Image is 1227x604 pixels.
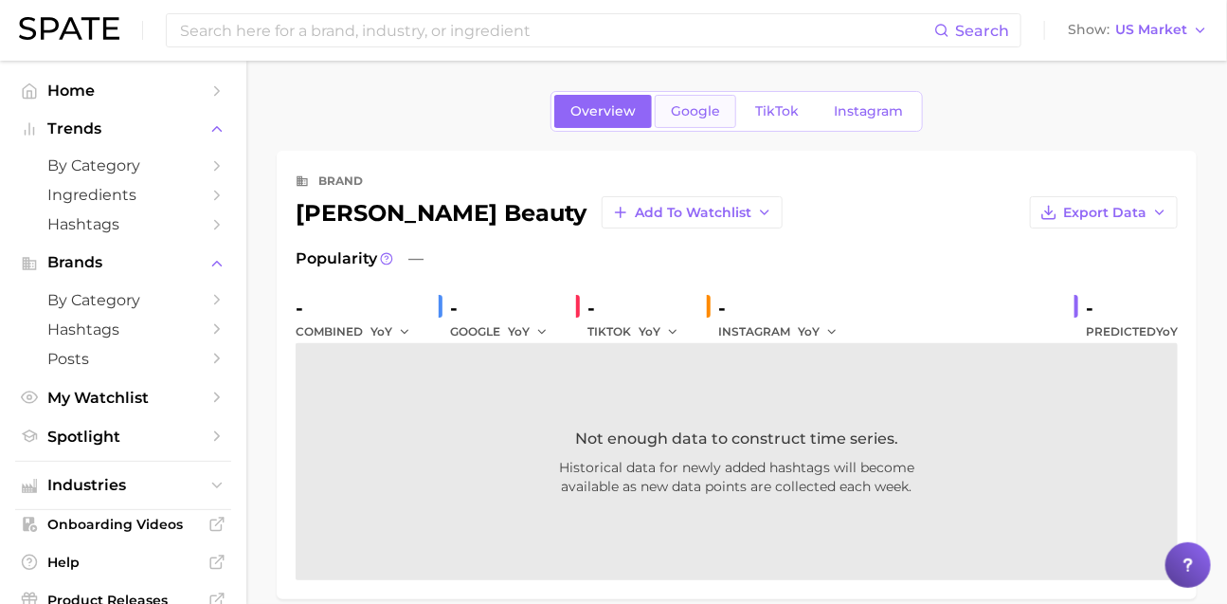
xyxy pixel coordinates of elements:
[318,170,363,192] div: brand
[47,477,199,494] span: Industries
[296,320,424,343] div: combined
[671,103,720,119] span: Google
[15,285,231,315] a: by Category
[15,383,231,412] a: My Watchlist
[718,293,851,323] div: -
[15,344,231,374] a: Posts
[15,548,231,577] a: Help
[450,320,561,343] div: GOOGLE
[818,95,919,128] a: Instagram
[1063,18,1213,43] button: ShowUS Market
[798,323,820,339] span: YoY
[408,247,424,270] span: —
[15,180,231,210] a: Ingredients
[47,554,199,571] span: Help
[47,254,199,271] span: Brands
[602,196,783,229] button: Add to Watchlist
[955,22,1009,40] span: Search
[554,95,652,128] a: Overview
[434,458,1040,496] span: Historical data for newly added hashtags will become available as new data points are collected e...
[47,428,199,446] span: Spotlight
[718,320,851,343] div: INSTAGRAM
[370,320,411,343] button: YoY
[47,350,199,368] span: Posts
[178,14,934,46] input: Search here for a brand, industry, or ingredient
[47,516,199,533] span: Onboarding Videos
[508,320,549,343] button: YoY
[1063,205,1146,221] span: Export Data
[47,120,199,137] span: Trends
[15,315,231,344] a: Hashtags
[15,248,231,277] button: Brands
[47,320,199,339] span: Hashtags
[15,422,231,451] a: Spotlight
[15,510,231,539] a: Onboarding Videos
[15,210,231,239] a: Hashtags
[47,389,199,407] span: My Watchlist
[15,471,231,500] button: Industries
[1030,196,1178,229] button: Export Data
[587,320,692,343] div: TIKTOK
[1086,293,1178,323] div: -
[47,186,199,204] span: Ingredients
[1068,25,1110,35] span: Show
[15,115,231,143] button: Trends
[47,215,199,233] span: Hashtags
[296,196,783,229] div: [PERSON_NAME] beauty
[296,293,424,323] div: -
[755,103,799,119] span: TikTok
[570,103,636,119] span: Overview
[639,323,660,339] span: YoY
[508,323,530,339] span: YoY
[587,293,692,323] div: -
[639,320,679,343] button: YoY
[739,95,815,128] a: TikTok
[450,293,561,323] div: -
[1115,25,1187,35] span: US Market
[798,320,839,343] button: YoY
[47,82,199,100] span: Home
[47,291,199,309] span: by Category
[370,323,392,339] span: YoY
[15,76,231,105] a: Home
[655,95,736,128] a: Google
[575,428,898,450] span: Not enough data to construct time series.
[1156,324,1178,339] span: YoY
[635,205,751,221] span: Add to Watchlist
[296,247,377,270] span: Popularity
[15,151,231,180] a: by Category
[1086,320,1178,343] span: Predicted
[834,103,903,119] span: Instagram
[47,156,199,174] span: by Category
[19,17,119,40] img: SPATE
